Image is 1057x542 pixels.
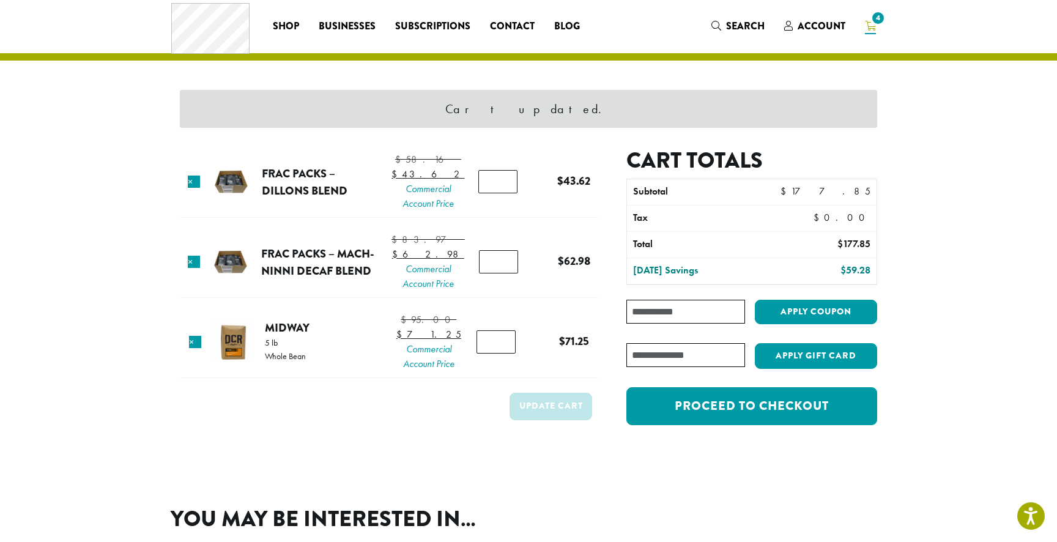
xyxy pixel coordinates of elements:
span: Subscriptions [395,19,470,34]
th: Subtotal [627,179,774,205]
span: $ [840,264,846,277]
bdi: 71.25 [559,333,589,349]
bdi: 43.62 [391,168,464,180]
a: Midway [265,319,310,336]
a: Proceed to checkout [626,387,877,425]
img: Midway [213,322,253,362]
a: Remove this item [189,336,201,348]
span: $ [395,153,406,166]
span: Commercial Account Price [391,262,465,291]
h2: You may be interested in… [171,506,886,532]
span: Shop [273,19,299,34]
bdi: 0.00 [814,211,870,224]
span: 4 [870,10,886,26]
span: $ [391,168,402,180]
input: Product quantity [478,170,517,193]
img: DCR Frac Pack | Pre-Ground Pre-Portioned Coffees [210,242,250,282]
span: $ [558,253,564,269]
div: Cart updated. [180,90,877,128]
span: $ [814,211,824,224]
span: $ [781,185,791,198]
button: Apply coupon [755,300,877,325]
span: Account [798,19,845,33]
a: Remove this item [188,256,200,268]
span: Commercial Account Price [396,342,461,371]
bdi: 95.00 [401,313,456,326]
bdi: 62.98 [392,248,464,261]
span: Blog [554,19,580,34]
bdi: 177.85 [837,237,870,250]
bdi: 177.85 [781,185,870,198]
span: $ [559,333,565,349]
p: 5 lb [265,338,306,347]
a: Search [702,16,774,36]
a: Frac Packs – Dillons Blend [262,165,347,199]
a: Shop [263,17,309,36]
a: Frac Packs – Mach-Ninni Decaf Blend [261,245,374,279]
bdi: 71.25 [396,328,461,341]
bdi: 59.28 [840,264,870,277]
button: Apply Gift Card [755,343,877,369]
span: $ [401,313,411,326]
bdi: 43.62 [557,173,590,189]
input: Product quantity [477,330,516,354]
span: $ [396,328,407,341]
span: Businesses [319,19,376,34]
span: Search [726,19,765,33]
span: $ [837,237,843,250]
span: Contact [490,19,535,34]
th: Tax [627,206,804,231]
span: $ [557,173,563,189]
th: Total [627,232,777,258]
bdi: 62.98 [558,253,590,269]
span: $ [392,248,402,261]
img: DCR Frac Pack | Pre-Ground Pre-Portioned Coffees [211,162,251,202]
button: Update cart [510,393,592,420]
th: [DATE] Savings [627,258,777,284]
span: Commercial Account Price [391,182,464,211]
h2: Cart totals [626,147,877,174]
p: Whole Bean [265,352,306,360]
span: $ [391,233,402,246]
bdi: 58.16 [395,153,461,166]
input: Product quantity [479,250,518,273]
bdi: 83.97 [391,233,465,246]
a: Remove this item [188,176,200,188]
